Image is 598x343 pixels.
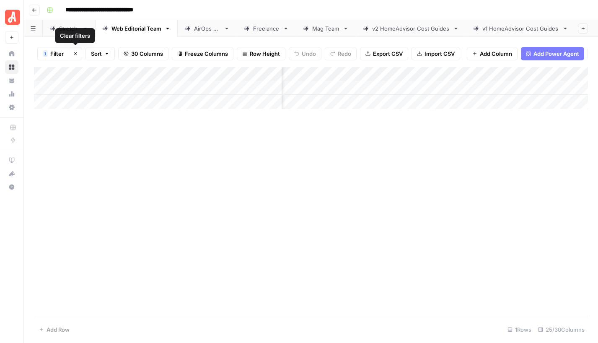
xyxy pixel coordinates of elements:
a: Settings [5,101,18,114]
a: Home [5,47,18,60]
a: v2 HomeAdvisor Cost Guides [356,20,466,37]
img: Angi Logo [5,10,20,25]
div: 1 Rows [504,323,535,336]
a: Browse [5,60,18,74]
button: Freeze Columns [172,47,233,60]
button: What's new? [5,167,18,180]
div: 25/30 Columns [535,323,588,336]
div: Mag Team [312,24,339,33]
div: v1 HomeAdvisor Cost Guides [482,24,559,33]
div: AirOps QA [194,24,220,33]
button: Add Row [34,323,75,336]
span: Add Column [480,49,512,58]
span: Add Row [47,325,70,334]
span: Freeze Columns [185,49,228,58]
span: 1 [44,50,47,57]
a: Usage [5,87,18,101]
button: Undo [289,47,321,60]
button: Import CSV [412,47,460,60]
button: 1Filter [37,47,69,60]
button: Export CSV [360,47,408,60]
div: v2 HomeAdvisor Cost Guides [372,24,450,33]
a: Mag Team [296,20,356,37]
span: Row Height [250,49,280,58]
button: Help + Support [5,180,18,194]
a: Your Data [5,74,18,87]
span: 30 Columns [131,49,163,58]
button: Workspace: Angi [5,7,18,28]
a: Web Editorial Team [95,20,178,37]
span: Filter [50,49,64,58]
a: AirOps QA [178,20,237,37]
div: Freelance [253,24,280,33]
button: Add Power Agent [521,47,584,60]
span: Add Power Agent [533,49,579,58]
a: Stretch [43,20,95,37]
a: v1 HomeAdvisor Cost Guides [466,20,575,37]
div: Web Editorial Team [111,24,161,33]
button: Row Height [237,47,285,60]
button: Redo [325,47,357,60]
button: 30 Columns [118,47,168,60]
span: Undo [302,49,316,58]
span: Import CSV [425,49,455,58]
a: AirOps Academy [5,153,18,167]
button: Sort [85,47,115,60]
a: Freelance [237,20,296,37]
div: 1 [43,50,48,57]
span: Sort [91,49,102,58]
span: Export CSV [373,49,403,58]
div: Stretch [59,24,79,33]
span: Redo [338,49,351,58]
button: Add Column [467,47,518,60]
